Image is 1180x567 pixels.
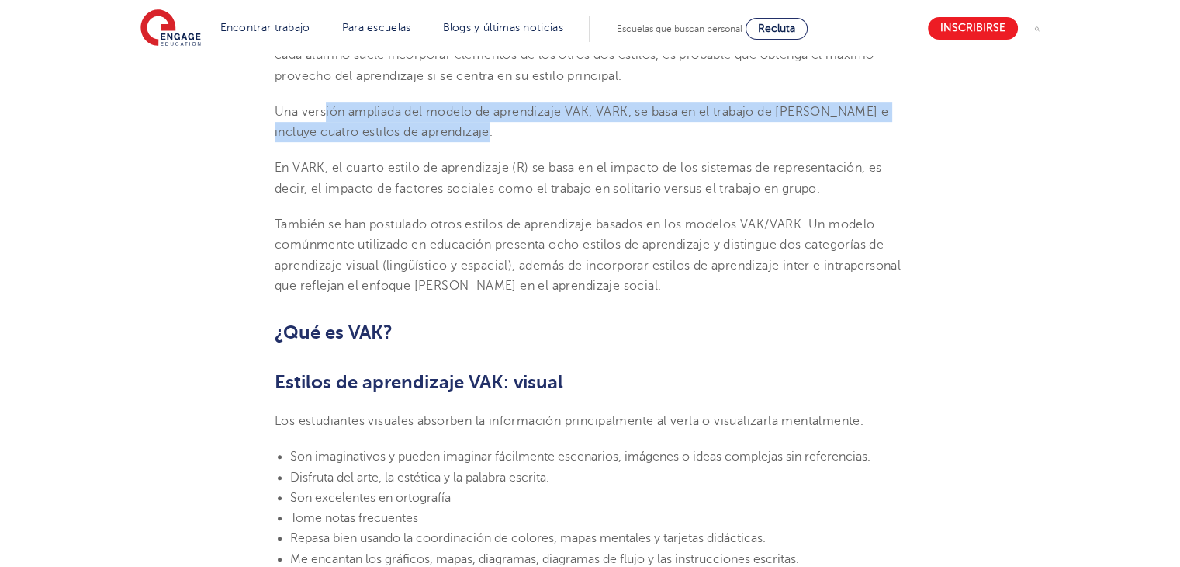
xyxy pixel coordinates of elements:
font: Los estudiantes visuales absorben la información principalmente al verla o visualizarla mentalmente. [275,414,863,428]
a: Encontrar trabajo [220,22,310,33]
font: Me encantan los gráficos, mapas, diagramas, diagramas de flujo y las instrucciones escritas. [290,552,799,566]
font: También se han postulado otros estilos de aprendizaje basados ​​en los modelos VAK/VARK. Un model... [275,217,901,293]
font: Estilos de aprendizaje VAK: visual [275,371,563,393]
font: Tome notas frecuentes [290,511,418,525]
font: Una versión ampliada del modelo de aprendizaje VAK, VARK, se basa en el trabajo de [PERSON_NAME] ... [275,105,888,139]
a: Recluta [746,18,808,40]
font: Recluta [758,23,795,34]
font: Son excelentes en ortografía [290,491,451,505]
font: Disfruta del arte, la estética y la palabra escrita. [290,471,549,485]
font: Repasa bien usando la coordinación de colores, mapas mentales y tarjetas didácticas. [290,531,766,545]
a: Blogs y últimas noticias [443,22,563,33]
a: Inscribirse [928,17,1018,40]
font: En VARK, el cuarto estilo de aprendizaje (R) se basa en el impacto de los sistemas de representac... [275,161,882,195]
font: Escuelas que buscan personal [617,23,742,34]
font: Son imaginativos y pueden imaginar fácilmente escenarios, imágenes o ideas complejas sin referenc... [290,450,870,464]
font: Inscribirse [940,23,1005,34]
font: Las personas aprenden predominantemente usando un solo estilo: visual, auditivo o cinestésico. Si... [275,28,883,83]
img: Educación comprometida [140,9,201,48]
a: Para escuelas [342,22,411,33]
font: ¿Qué es VAK? [275,322,393,343]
